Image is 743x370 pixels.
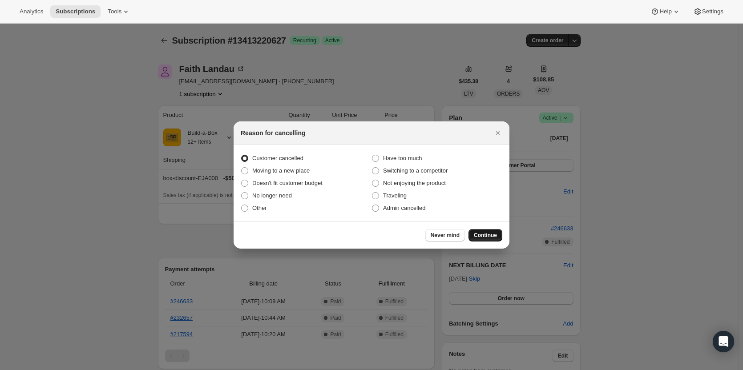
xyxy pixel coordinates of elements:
span: Tools [108,8,121,15]
span: Have too much [383,155,422,161]
button: Never mind [425,229,465,241]
span: Analytics [20,8,43,15]
div: Open Intercom Messenger [713,331,734,352]
button: Continue [468,229,502,241]
span: Settings [702,8,723,15]
span: Continue [474,232,497,239]
span: Admin cancelled [383,205,425,211]
span: Help [659,8,671,15]
span: Not enjoying the product [383,180,446,186]
span: Moving to a new place [252,167,310,174]
span: Other [252,205,267,211]
button: Close [492,127,504,139]
span: Subscriptions [56,8,95,15]
button: Settings [688,5,729,18]
span: Traveling [383,192,407,199]
button: Subscriptions [50,5,101,18]
button: Analytics [14,5,48,18]
h2: Reason for cancelling [241,129,305,137]
button: Tools [102,5,136,18]
button: Help [645,5,686,18]
span: Customer cancelled [252,155,303,161]
span: Switching to a competitor [383,167,448,174]
span: No longer need [252,192,292,199]
span: Doesn't fit customer budget [252,180,323,186]
span: Never mind [431,232,460,239]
